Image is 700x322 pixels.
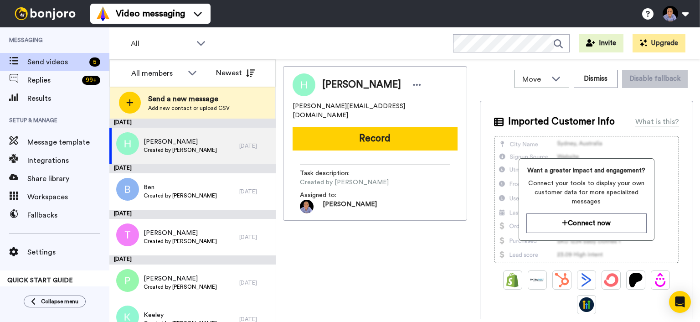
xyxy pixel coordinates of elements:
[27,155,109,166] span: Integrations
[109,119,276,128] div: [DATE]
[144,311,217,320] span: Keeley
[116,7,185,20] span: Video messaging
[505,273,520,287] img: Shopify
[116,269,139,292] img: p.png
[27,247,109,258] span: Settings
[579,34,623,52] button: Invite
[131,68,183,79] div: All members
[526,179,647,206] span: Connect your tools to display your own customer data for more specialized messages
[96,6,110,21] img: vm-color.svg
[300,200,314,213] img: photo.jpg
[239,142,271,150] div: [DATE]
[82,76,100,85] div: 99 +
[526,166,647,175] span: Want a greater impact and engagement?
[27,210,109,221] span: Fallbacks
[148,104,230,112] span: Add new contact or upload CSV
[109,210,276,219] div: [DATE]
[109,164,276,173] div: [DATE]
[27,75,78,86] span: Replies
[633,34,685,52] button: Upgrade
[41,298,78,305] span: Collapse menu
[526,213,647,233] button: Connect now
[239,234,271,241] div: [DATE]
[293,102,458,120] span: [PERSON_NAME][EMAIL_ADDRESS][DOMAIN_NAME]
[27,137,109,148] span: Message template
[24,296,86,307] button: Collapse menu
[323,200,377,213] span: [PERSON_NAME]
[622,70,688,88] button: Disable fallback
[635,116,679,127] div: What is this?
[653,273,668,287] img: Drip
[27,57,86,68] span: Send videos
[669,291,691,313] div: Open Intercom Messenger
[628,273,643,287] img: Patreon
[293,73,315,96] img: Image of Harrish
[27,192,109,203] span: Workspaces
[109,255,276,265] div: [DATE]
[300,178,389,187] span: Created by [PERSON_NAME]
[522,74,547,85] span: Move
[144,238,217,245] span: Created by [PERSON_NAME]
[27,93,109,104] span: Results
[239,188,271,195] div: [DATE]
[144,183,217,192] span: Ben
[116,132,139,155] img: h.png
[144,192,217,199] span: Created by [PERSON_NAME]
[11,7,79,20] img: bj-logo-header-white.svg
[555,273,569,287] img: Hubspot
[131,38,192,49] span: All
[89,57,100,67] div: 5
[144,283,217,291] span: Created by [PERSON_NAME]
[144,274,217,283] span: [PERSON_NAME]
[508,115,615,129] span: Imported Customer Info
[239,279,271,286] div: [DATE]
[209,64,262,82] button: Newest
[116,178,139,201] img: b.png
[579,297,594,312] img: GoHighLevel
[293,127,458,151] button: Record
[116,223,139,246] img: t.png
[530,273,545,287] img: Ontraport
[579,273,594,287] img: ActiveCampaign
[604,273,618,287] img: ConvertKit
[144,146,217,154] span: Created by [PERSON_NAME]
[148,93,230,104] span: Send a new message
[7,277,73,284] span: QUICK START GUIDE
[300,191,364,200] span: Assigned to:
[27,173,109,184] span: Share library
[144,137,217,146] span: [PERSON_NAME]
[322,78,401,92] span: [PERSON_NAME]
[144,229,217,238] span: [PERSON_NAME]
[300,169,364,178] span: Task description :
[574,70,618,88] button: Dismiss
